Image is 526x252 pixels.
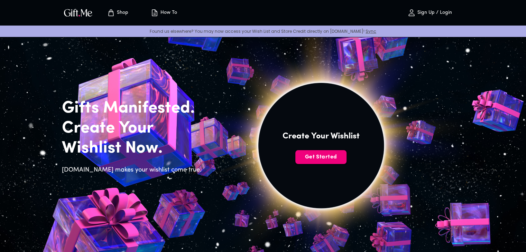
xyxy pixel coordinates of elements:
[62,9,94,17] button: GiftMe Logo
[283,131,360,142] h4: Create Your Wishlist
[150,9,159,17] img: how-to.svg
[159,10,177,16] p: How To
[62,138,206,158] h2: Wishlist Now.
[62,118,206,138] h2: Create Your
[6,28,520,34] p: Found us elsewhere? You may now access your Wish List and Store Credit directly on [DOMAIN_NAME]!
[416,10,452,16] p: Sign Up / Login
[62,98,206,118] h2: Gifts Manifested.
[115,10,128,16] p: Shop
[62,165,206,175] h6: [DOMAIN_NAME] makes your wishlist come true.
[99,2,137,24] button: Store page
[295,153,347,161] span: Get Started
[366,28,376,34] a: Sync
[63,8,94,18] img: GiftMe Logo
[145,2,183,24] button: How To
[395,2,464,24] button: Sign Up / Login
[295,150,347,164] button: Get Started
